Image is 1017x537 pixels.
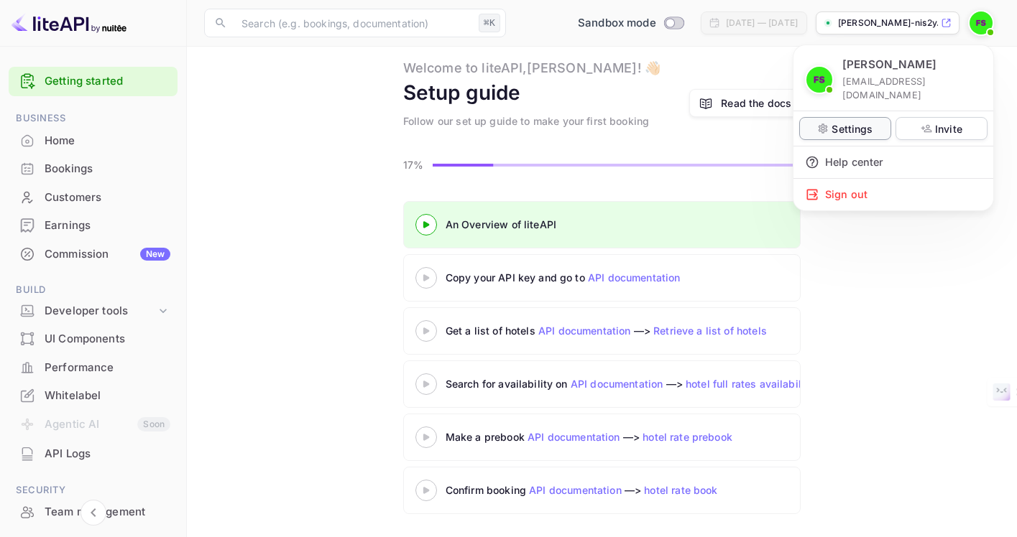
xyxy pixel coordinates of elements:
p: [PERSON_NAME] [842,57,937,73]
p: [EMAIL_ADDRESS][DOMAIN_NAME] [842,75,982,102]
p: Settings [832,121,873,136]
p: Invite [935,121,962,136]
img: Frank Sieben [806,67,832,93]
div: Help center [793,146,993,178]
div: Sign out [793,179,993,210]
